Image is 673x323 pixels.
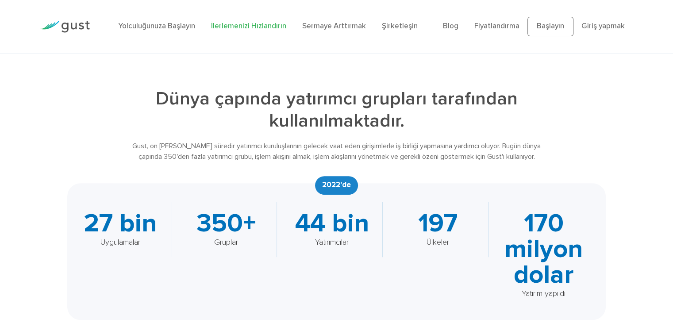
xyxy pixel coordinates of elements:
[196,208,256,239] font: 350+
[537,22,564,31] font: Başlayın
[302,22,366,31] a: Sermaye Arttırmak
[40,21,90,33] img: Gust Logo
[427,238,449,247] font: Ülkeler
[295,208,369,239] font: 44 bin
[322,181,351,189] font: 2022'de
[315,238,349,247] font: Yatırımcılar
[214,238,238,247] font: Gruplar
[474,22,519,31] a: Fiyatlandırma
[211,22,286,31] a: İlerlemenizi Hızlandırın
[118,22,195,31] a: Yolculuğunuza Başlayın
[155,88,517,132] font: Dünya çapında yatırımcı grupları tarafından kullanılmaktadır.
[443,22,458,31] a: Blog
[581,22,625,31] a: Giriş yapmak
[527,17,573,36] a: Başlayın
[100,238,140,247] font: Uygulamalar
[418,208,458,239] font: 197
[522,289,565,298] font: Yatırım yapıldı
[382,22,418,31] a: Şirketleşin
[84,208,157,239] font: 27 bin
[504,208,583,290] font: 170 milyon dolar
[132,142,541,161] font: Gust, on [PERSON_NAME] süredir yatırımcı kuruluşlarının gelecek vaat eden girişimlerle iş birliği...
